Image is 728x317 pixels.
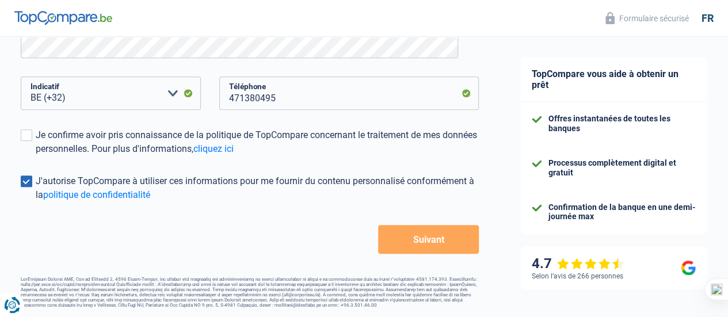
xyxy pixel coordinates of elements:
a: cliquez ici [193,143,234,154]
div: Processus complètement digital et gratuit [548,158,696,178]
footer: LorEmipsum Dolorsi AME, Con ad Elitsedd 2, 4596 Eiusm-Tempor, inc utlabor etd magnaaliq eni admin... [21,277,479,308]
div: Confirmation de la banque en une demi-journée max [548,202,696,221]
button: Suivant [378,225,479,254]
div: J'autorise TopCompare à utiliser ces informations pour me fournir du contenu personnalisé conform... [36,174,479,202]
button: Formulaire sécurisé [599,9,696,28]
div: fr [702,12,714,25]
div: TopCompare vous aide à obtenir un prêt [520,57,707,102]
div: 4.7 [532,255,624,272]
img: TopCompare Logo [14,11,112,25]
div: Je confirme avoir pris connaissance de la politique de TopCompare concernant le traitement de mes... [36,128,479,156]
div: Selon l’avis de 266 personnes [532,272,623,280]
input: 401020304 [219,77,479,110]
div: Offres instantanées de toutes les banques [548,114,696,133]
a: politique de confidentialité [43,189,150,200]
